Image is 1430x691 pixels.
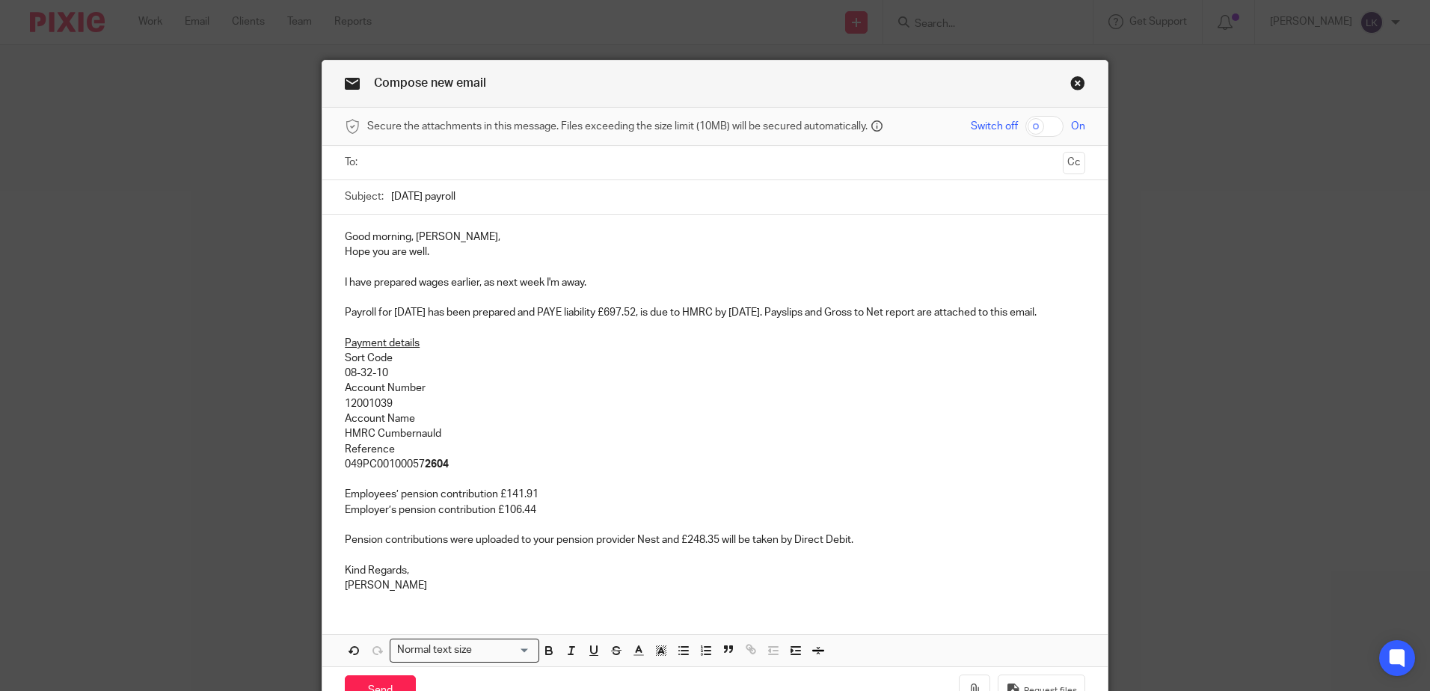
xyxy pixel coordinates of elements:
button: Cc [1063,152,1085,174]
span: Compose new email [374,77,486,89]
u: Payment details [345,338,420,348]
a: Close this dialog window [1070,76,1085,96]
span: Secure the attachments in this message. Files exceeding the size limit (10MB) will be secured aut... [367,119,868,134]
p: Sort Code [345,351,1085,366]
p: Pension contributions were uploaded to your pension provider Nest and £248.35 will be taken by Di... [345,532,1085,547]
p: Good morning, [PERSON_NAME], [345,230,1085,245]
p: HMRC Cumbernauld [345,426,1085,441]
strong: 2604 [425,459,449,470]
span: Normal text size [393,642,475,658]
p: Employees’ pension contribution £141.91 [345,487,1085,502]
p: [PERSON_NAME] [345,578,1085,593]
span: Switch off [971,119,1018,134]
p: I have prepared wages earlier, as next week I'm away. [345,275,1085,290]
p: 08-32-10 [345,366,1085,381]
p: Reference [345,442,1085,457]
p: Account Name [345,411,1085,426]
input: Search for option [476,642,530,658]
div: Search for option [390,639,539,662]
p: Hope you are well. [345,245,1085,259]
p: 12001039 [345,396,1085,411]
p: Payroll for [DATE] has been prepared and PAYE liability £697.52, is due to HMRC by [DATE]. Paysli... [345,305,1085,320]
label: To: [345,155,361,170]
p: 049PC00100057 [345,457,1085,472]
span: On [1071,119,1085,134]
p: Kind Regards, [345,563,1085,578]
p: Account Number [345,381,1085,396]
label: Subject: [345,189,384,204]
p: Employer’s pension contribution £106.44 [345,503,1085,518]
